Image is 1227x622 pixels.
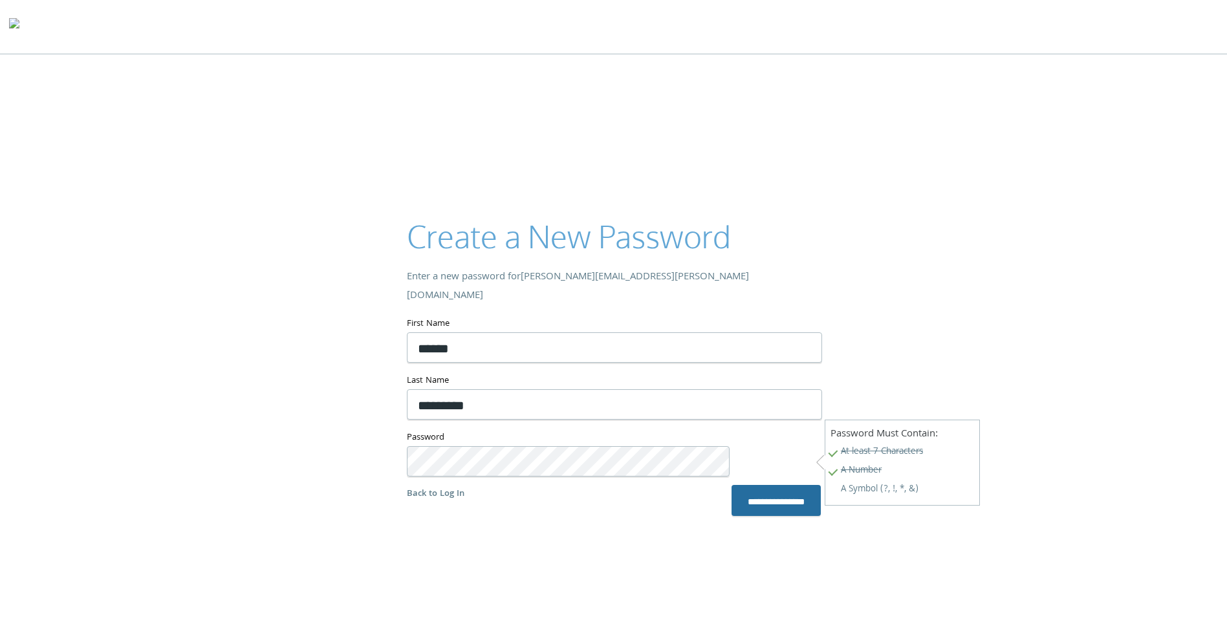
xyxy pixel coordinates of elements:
div: Password Must Contain: [825,420,980,506]
div: Enter a new password for [PERSON_NAME][EMAIL_ADDRESS][PERSON_NAME][DOMAIN_NAME] [407,268,821,306]
span: At least 7 Characters [831,444,974,462]
label: Password [407,430,821,446]
span: A Number [831,462,974,481]
h2: Create a New Password [407,215,821,258]
img: todyl-logo-dark.svg [9,14,19,39]
label: First Name [407,316,821,332]
span: A Symbol (?, !, *, &) [831,481,974,500]
label: Last Name [407,373,821,389]
a: Back to Log In [407,487,464,501]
